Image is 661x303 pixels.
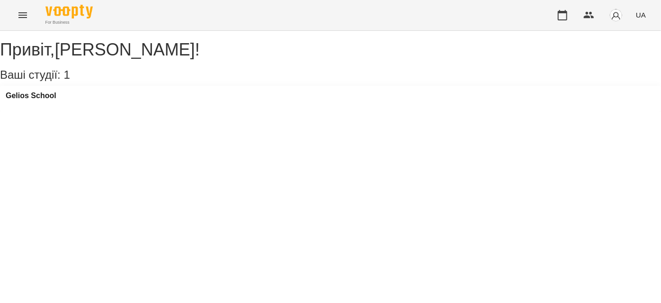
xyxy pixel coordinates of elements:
[45,5,93,18] img: Voopty Logo
[11,4,34,27] button: Menu
[636,10,646,20] span: UA
[609,9,623,22] img: avatar_s.png
[632,6,650,24] button: UA
[63,68,70,81] span: 1
[6,92,56,100] a: Gelios School
[45,19,93,26] span: For Business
